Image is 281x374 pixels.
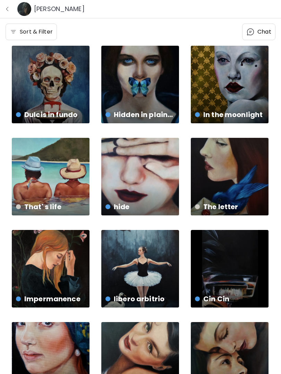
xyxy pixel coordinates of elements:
a: That' s lifehttps://cdn.kaleido.art/CDN/Artwork/163085/Primary/medium.webp?updated=727704 [12,138,90,215]
p: Chat [257,28,271,36]
h4: Hidden in plain sight II [105,109,173,120]
h6: [PERSON_NAME] [34,5,85,13]
h4: hide [105,202,173,212]
h6: Sort & Filter [20,28,53,36]
a: Cin Cinhttps://cdn.kaleido.art/CDN/Artwork/153992/Primary/medium.webp?updated=688777 [191,230,269,308]
h4: Impermanence [16,294,84,304]
a: Dulcis in fundohttps://cdn.kaleido.art/CDN/Artwork/169703/Primary/medium.webp?updated=753408 [12,46,90,123]
h4: Cin Cin [195,294,263,304]
a: The letterhttps://cdn.kaleido.art/CDN/Artwork/161853/Primary/medium.webp?updated=722282 [191,138,269,215]
img: chatIcon [246,28,255,36]
a: libero arbitriohttps://cdn.kaleido.art/CDN/Artwork/156384/Primary/medium.webp?updated=699499 [101,230,179,308]
h4: Dulcis in fundo [16,109,84,120]
a: Impermanencehttps://cdn.kaleido.art/CDN/Artwork/157144/Primary/medium.webp?updated=703313 [12,230,90,308]
a: hidehttps://cdn.kaleido.art/CDN/Artwork/163024/Primary/medium.webp?updated=727444 [101,138,179,215]
h4: In the moonlight [195,109,263,120]
h4: libero arbitrio [105,294,173,304]
h4: The letter [195,202,263,212]
a: Hidden in plain sight IIhttps://cdn.kaleido.art/CDN/Artwork/169702/Primary/medium.webp?updated=75... [101,46,179,123]
h4: That' s life [16,202,84,212]
img: down [5,6,10,12]
a: In the moonlighthttps://cdn.kaleido.art/CDN/Artwork/163086/Primary/medium.webp?updated=727711 [191,46,269,123]
button: down [3,5,12,14]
